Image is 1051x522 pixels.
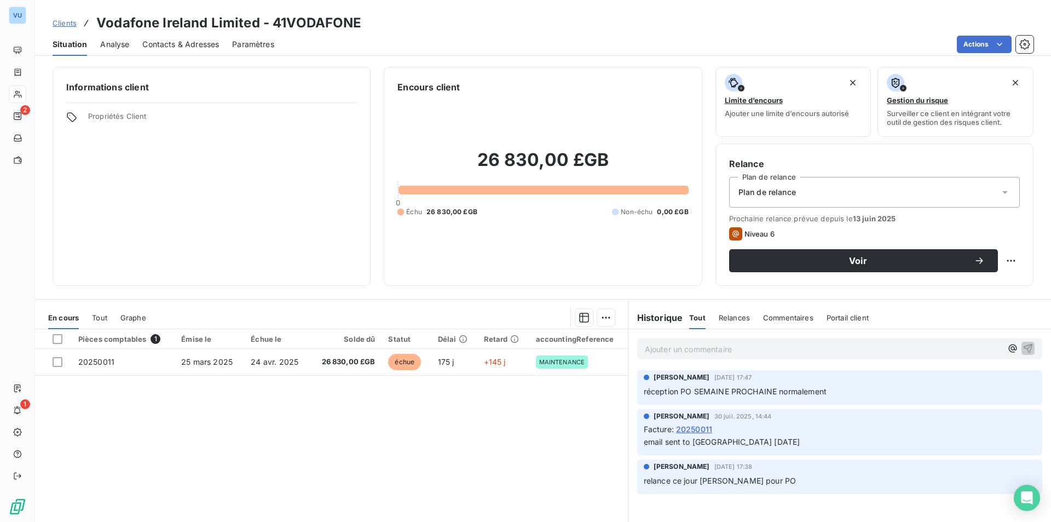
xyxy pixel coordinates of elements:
span: 1 [20,399,30,409]
div: accountingReference [536,335,621,343]
span: 0 [396,198,400,207]
div: Open Intercom Messenger [1014,485,1040,511]
span: email sent to [GEOGRAPHIC_DATA] [DATE] [644,437,800,446]
span: Surveiller ce client en intégrant votre outil de gestion des risques client. [887,109,1024,127]
span: Commentaires [763,313,813,322]
span: 30 juil. 2025, 14:44 [714,413,772,420]
span: En cours [48,313,79,322]
div: Solde dû [316,335,376,343]
span: Plan de relance [738,187,796,198]
span: Prochaine relance prévue depuis le [729,214,1020,223]
h6: Informations client [66,81,357,94]
span: relance ce jour [PERSON_NAME] pour PO [644,476,796,485]
h3: Vodafone Ireland Limited - 41VODAFONE [96,13,362,33]
div: Délai [438,335,471,343]
span: Relances [719,313,750,322]
span: [PERSON_NAME] [654,462,710,472]
div: Émise le [181,335,238,343]
button: Gestion du risqueSurveiller ce client en intégrant votre outil de gestion des risques client. [877,67,1033,137]
span: Tout [92,313,107,322]
span: Portail client [827,313,869,322]
span: Graphe [120,313,146,322]
span: [DATE] 17:38 [714,463,753,470]
span: Voir [742,256,974,265]
span: 0,00 £GB [657,207,688,217]
span: Paramètres [232,39,274,50]
span: Gestion du risque [887,96,948,105]
h6: Relance [729,157,1020,170]
span: MAINTENANCE [539,359,585,365]
span: Non-échu [621,207,652,217]
div: Échue le [251,335,303,343]
h2: 26 830,00 £GB [397,149,688,182]
span: 26 830,00 £GB [426,207,477,217]
span: 24 avr. 2025 [251,357,298,366]
span: Facture : [644,423,674,435]
span: Analyse [100,39,129,50]
span: [PERSON_NAME] [654,411,710,421]
span: Niveau 6 [744,230,775,238]
span: [DATE] 17:47 [714,374,752,381]
a: Clients [53,18,77,28]
div: Pièces comptables [78,334,168,344]
button: Actions [957,36,1012,53]
span: échue [388,354,421,370]
span: Propriétés Client [88,112,357,127]
span: Limite d’encours [725,96,783,105]
h6: Encours client [397,81,460,94]
span: Contacts & Adresses [142,39,219,50]
span: Échu [406,207,422,217]
span: 20250011 [676,423,712,435]
button: Limite d’encoursAjouter une limite d’encours autorisé [715,67,871,137]
span: Tout [689,313,706,322]
span: réception PO SEMAINE PROCHAINE normalement [644,387,827,396]
span: 175 j [438,357,454,366]
div: VU [9,7,26,24]
span: Clients [53,19,77,27]
span: 20250011 [78,357,114,366]
button: Voir [729,249,998,272]
span: 25 mars 2025 [181,357,233,366]
span: 1 [151,334,160,344]
div: Retard [484,335,523,343]
span: 13 juin 2025 [853,214,896,223]
span: 26 830,00 £GB [316,357,376,368]
span: Ajouter une limite d’encours autorisé [725,109,849,118]
span: Situation [53,39,87,50]
h6: Historique [628,311,683,324]
span: 2 [20,105,30,115]
span: +145 j [484,357,506,366]
div: Statut [388,335,424,343]
img: Logo LeanPay [9,498,26,515]
span: [PERSON_NAME] [654,372,710,382]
